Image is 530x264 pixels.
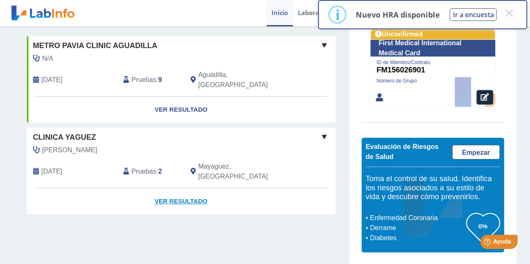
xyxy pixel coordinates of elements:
span: Aguadilla, PR [198,70,291,90]
div: : [117,70,184,90]
a: Ver Resultado [27,97,336,123]
b: 2 [158,168,162,175]
li: Derrame [368,223,466,233]
iframe: Help widget launcher [455,231,521,255]
h3: 0% [466,221,500,231]
span: Echevarria Feliciano, Adalbert [42,145,97,155]
div: i [335,7,339,22]
span: Pruebas [132,167,156,177]
span: Pruebas [132,75,156,85]
span: Metro Pavia Clinic Aguadilla [33,40,158,51]
a: Empezar [452,145,500,159]
span: Mayaguez, PR [198,161,291,182]
span: Clinica Yaguez [33,132,96,143]
span: 2023-10-31 [41,75,62,85]
span: Empezar [462,149,490,156]
li: Diabetes [368,233,466,243]
span: Evaluación de Riesgos de Salud [366,143,439,160]
b: 9 [158,76,162,83]
span: 2025-10-07 [41,167,62,177]
span: N/A [42,54,54,64]
div: : [117,161,184,182]
h5: Toma el control de su salud. Identifica los riesgos asociados a su estilo de vida y descubre cómo... [366,174,500,202]
button: Close this dialog [502,5,517,21]
li: Enfermedad Coronaria [368,213,466,223]
a: Ver Resultado [27,188,336,215]
button: Ir a encuesta [450,8,496,21]
p: Nuevo HRA disponible [355,10,440,20]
